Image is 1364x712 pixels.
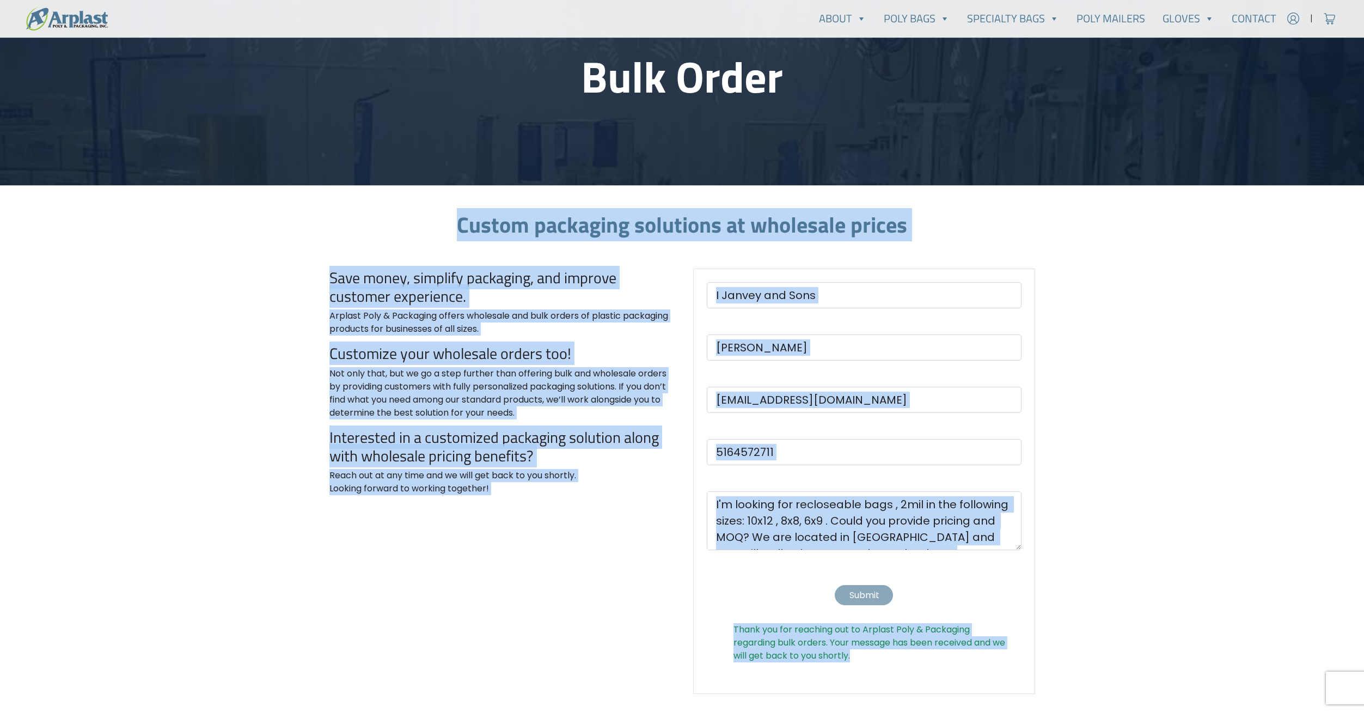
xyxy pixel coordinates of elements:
input: Company Name [707,282,1022,308]
h3: Save money, simplify packaging, and improve customer experience. [329,269,676,305]
img: logo [26,7,108,31]
p: Arplast Poly & Packaging offers wholesale and bulk orders of plastic packaging products for busin... [329,309,676,336]
input: Phone [707,439,1022,465]
p: Not only that, but we go a step further than offering bulk and wholesale orders by providing cust... [329,367,676,419]
div: Thank you for reaching out to Arplast Poly & Packaging regarding bulk orders. Your message has be... [707,614,1022,672]
h3: Interested in a customized packaging solution along with wholesale pricing benefits? [329,428,676,465]
h1: Bulk Order [329,50,1035,102]
a: About [810,8,875,29]
h1: Custom packaging solutions at wholesale prices [329,212,1035,238]
a: Contact [1223,8,1285,29]
p: Reach out at any time and we will get back to you shortly. Looking forward to working together! [329,469,676,495]
span: | [1310,12,1313,25]
input: Contact Name [707,334,1022,361]
a: Poly Bags [875,8,958,29]
form: Contact form [707,282,1022,672]
input: Email [707,387,1022,413]
h3: Customize your wholesale orders too! [329,344,676,363]
a: Gloves [1154,8,1223,29]
a: Specialty Bags [958,8,1068,29]
a: Poly Mailers [1068,8,1154,29]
